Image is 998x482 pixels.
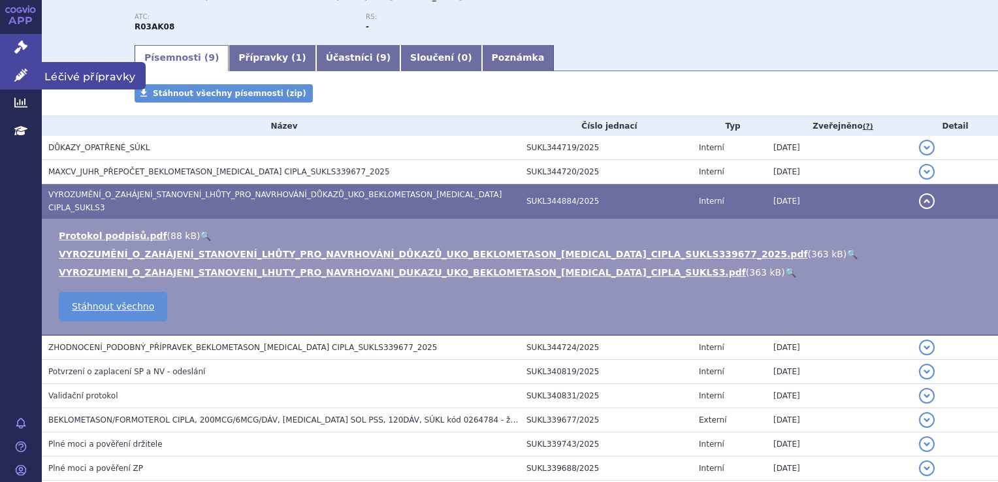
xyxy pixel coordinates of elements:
[520,457,692,481] td: SUKL339688/2025
[919,140,935,155] button: detail
[767,160,912,184] td: [DATE]
[400,45,481,71] a: Sloučení (0)
[846,249,858,259] a: 🔍
[316,45,400,71] a: Účastníci (9)
[919,388,935,404] button: detail
[785,267,796,278] a: 🔍
[699,440,724,449] span: Interní
[48,343,437,352] span: ZHODNOCENÍ_PODOBNÝ_PŘÍPRAVEK_BEKLOMETASON_FORMOTEROL CIPLA_SUKLS339677_2025
[699,415,726,425] span: Externí
[48,464,143,473] span: Plné moci a pověření ZP
[48,190,502,212] span: VYROZUMĚNÍ_O_ZAHÁJENÍ_STANOVENÍ_LHŮTY_PRO_NAVRHOVÁNÍ_DŮKAZŮ_UKO_BEKLOMETASON_FORMOTEROL CIPLA_SUKLS3
[208,52,215,63] span: 9
[919,460,935,476] button: detail
[912,116,998,136] th: Detail
[59,266,985,279] li: ( )
[520,384,692,408] td: SUKL340831/2025
[59,231,167,241] a: Protokol podpisů.pdf
[520,408,692,432] td: SUKL339677/2025
[767,136,912,160] td: [DATE]
[153,89,306,98] span: Stáhnout všechny písemnosti (zip)
[366,22,369,31] strong: -
[520,160,692,184] td: SUKL344720/2025
[863,122,873,131] abbr: (?)
[48,415,752,425] span: BEKLOMETASON/FORMOTEROL CIPLA, 200MCG/6MCG/DÁV, INH SOL PSS, 120DÁV, SÚKL kód 0264784 - žádost o ...
[767,432,912,457] td: [DATE]
[59,292,167,321] a: Stáhnout všechno
[520,136,692,160] td: SUKL344719/2025
[48,143,150,152] span: DŮKAZY_OPATŘENÉ_SÚKL
[48,440,163,449] span: Plné moci a pověření držitele
[767,116,912,136] th: Zveřejněno
[767,384,912,408] td: [DATE]
[48,167,390,176] span: MAXCV_JUHR_PŘEPOČET_BEKLOMETASON_FORMOTEROL CIPLA_SUKLS339677_2025
[520,184,692,219] td: SUKL344884/2025
[135,84,313,103] a: Stáhnout všechny písemnosti (zip)
[170,231,197,241] span: 88 kB
[699,367,724,376] span: Interní
[59,267,746,278] a: VYROZUMENI_O_ZAHAJENI_STANOVENI_LHUTY_PRO_NAVRHOVANI_DUKAZU_UKO_BEKLOMETASON_[MEDICAL_DATA]_CIPLA...
[919,193,935,209] button: detail
[699,197,724,206] span: Interní
[520,360,692,384] td: SUKL340819/2025
[380,52,387,63] span: 9
[692,116,767,136] th: Typ
[135,22,174,31] strong: FORMOTEROL A BEKLOMETASON
[767,335,912,360] td: [DATE]
[919,340,935,355] button: detail
[296,52,302,63] span: 1
[699,143,724,152] span: Interní
[48,391,118,400] span: Validační protokol
[59,249,808,259] a: VYROZUMĚNÍ_O_ZAHÁJENÍ_STANOVENÍ_LHŮTY_PRO_NAVRHOVÁNÍ_DŮKAZŮ_UKO_BEKLOMETASON_[MEDICAL_DATA]_CIPLA...
[749,267,781,278] span: 363 kB
[229,45,315,71] a: Přípravky (1)
[520,116,692,136] th: Číslo jednací
[699,167,724,176] span: Interní
[42,116,520,136] th: Název
[767,184,912,219] td: [DATE]
[811,249,843,259] span: 363 kB
[919,364,935,379] button: detail
[919,164,935,180] button: detail
[767,408,912,432] td: [DATE]
[366,13,584,21] p: RS:
[767,360,912,384] td: [DATE]
[461,52,468,63] span: 0
[200,231,211,241] a: 🔍
[520,432,692,457] td: SUKL339743/2025
[919,412,935,428] button: detail
[767,457,912,481] td: [DATE]
[48,367,205,376] span: Potvrzení o zaplacení SP a NV - odeslání
[59,229,985,242] li: ( )
[135,13,353,21] p: ATC:
[42,62,146,89] span: Léčivé přípravky
[919,436,935,452] button: detail
[135,45,229,71] a: Písemnosti (9)
[699,464,724,473] span: Interní
[699,343,724,352] span: Interní
[482,45,555,71] a: Poznámka
[59,248,985,261] li: ( )
[520,335,692,360] td: SUKL344724/2025
[699,391,724,400] span: Interní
